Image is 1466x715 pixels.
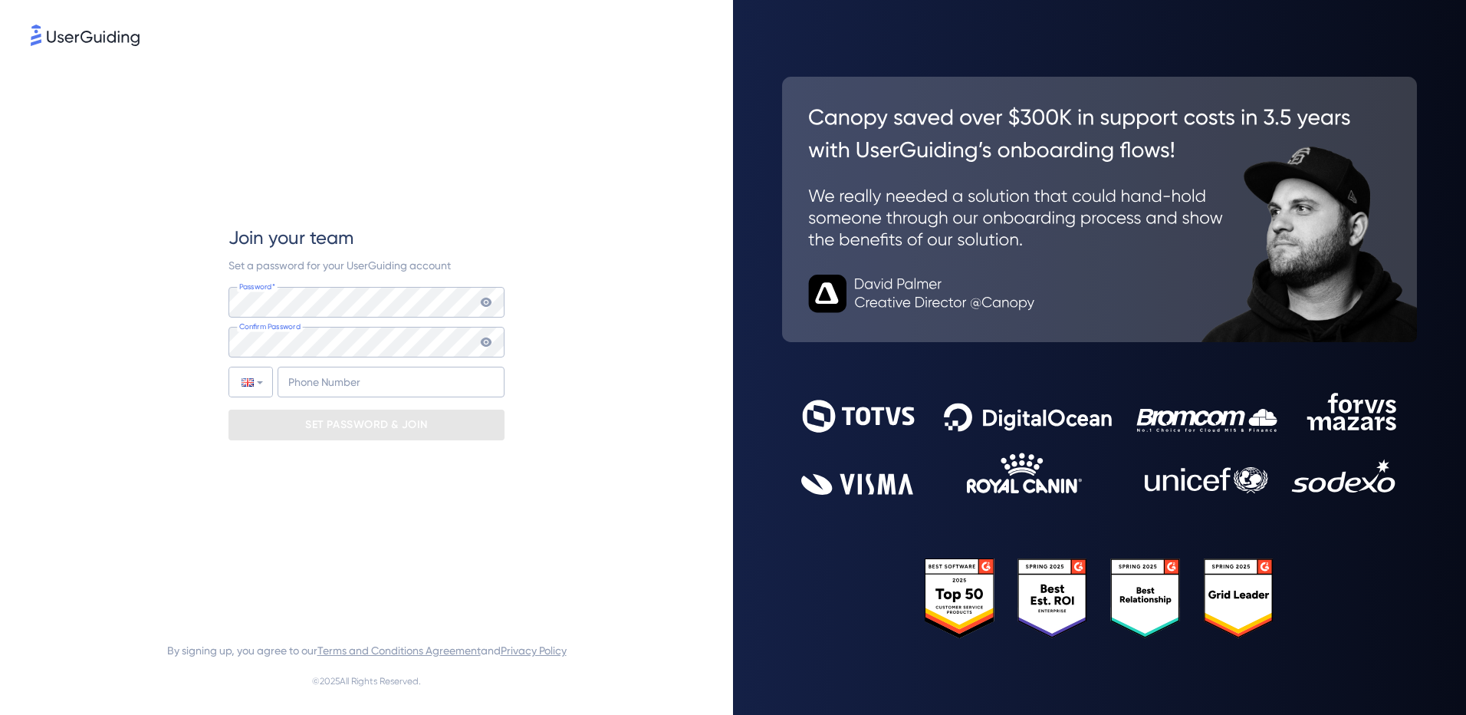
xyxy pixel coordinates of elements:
[31,25,140,46] img: 8faab4ba6bc7696a72372aa768b0286c.svg
[317,644,481,657] a: Terms and Conditions Agreement
[501,644,567,657] a: Privacy Policy
[925,558,1274,638] img: 25303e33045975176eb484905ab012ff.svg
[782,77,1417,342] img: 26c0aa7c25a843aed4baddd2b5e0fa68.svg
[801,393,1398,495] img: 9302ce2ac39453076f5bc0f2f2ca889b.svg
[228,226,353,250] span: Join your team
[305,413,428,437] p: SET PASSWORD & JOIN
[167,641,567,660] span: By signing up, you agree to our and
[312,672,421,690] span: © 2025 All Rights Reserved.
[228,259,451,272] span: Set a password for your UserGuiding account
[278,367,505,397] input: Phone Number
[229,367,272,397] div: United Kingdom: + 44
